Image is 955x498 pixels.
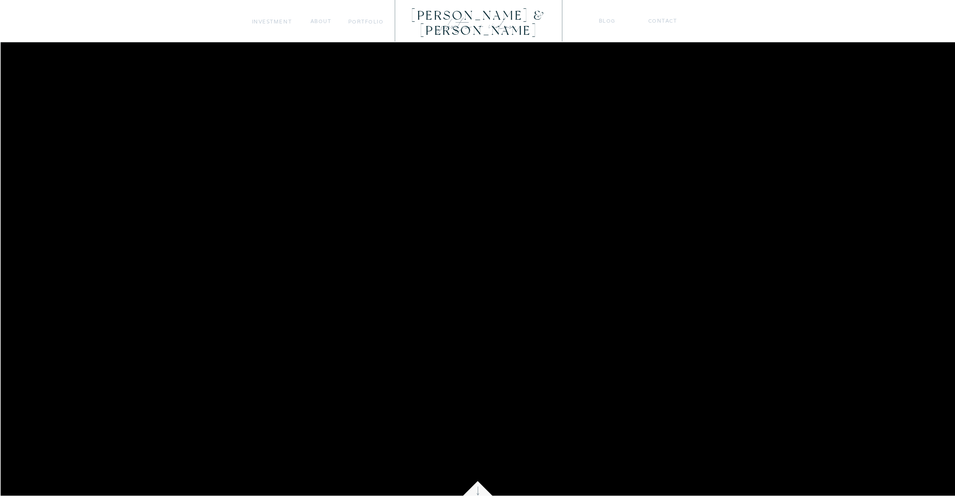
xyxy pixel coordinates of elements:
[397,8,561,23] a: [PERSON_NAME] & [PERSON_NAME]
[252,17,292,26] a: Investment
[348,17,383,26] a: portfolio
[311,17,331,26] a: about
[599,16,616,25] a: blog
[648,16,678,25] a: Contact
